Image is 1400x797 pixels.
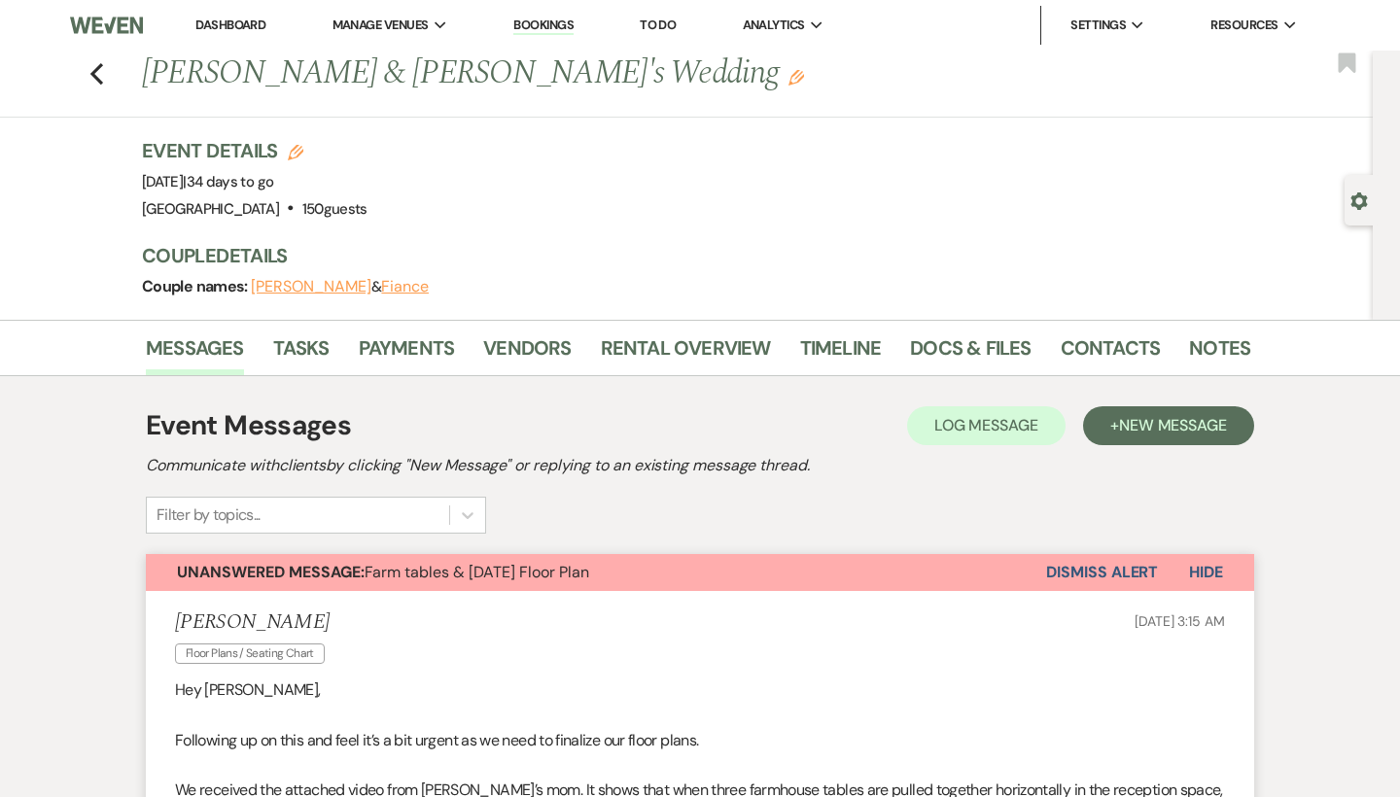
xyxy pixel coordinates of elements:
button: Open lead details [1350,191,1368,209]
h5: [PERSON_NAME] [175,610,334,635]
img: Weven Logo [70,5,143,46]
h3: Event Details [142,137,367,164]
span: New Message [1119,415,1227,435]
a: Messages [146,332,244,375]
button: Hide [1158,554,1254,591]
p: Following up on this and feel it’s a bit urgent as we need to finalize our floor plans. [175,728,1225,753]
span: | [183,172,273,191]
span: Resources [1210,16,1277,35]
a: Payments [359,332,455,375]
span: [GEOGRAPHIC_DATA] [142,199,279,219]
h3: Couple Details [142,242,1231,269]
span: Log Message [934,415,1038,435]
span: 150 guests [302,199,367,219]
span: Settings [1070,16,1126,35]
p: Hey [PERSON_NAME], [175,677,1225,703]
a: Bookings [513,17,574,35]
span: Manage Venues [332,16,429,35]
span: Floor Plans / Seating Chart [175,643,325,664]
h1: [PERSON_NAME] & [PERSON_NAME]'s Wedding [142,51,1013,97]
h1: Event Messages [146,405,351,446]
span: [DATE] 3:15 AM [1135,612,1225,630]
a: Tasks [273,332,330,375]
button: Dismiss Alert [1046,554,1158,591]
span: [DATE] [142,172,273,191]
h2: Communicate with clients by clicking "New Message" or replying to an existing message thread. [146,454,1254,477]
a: Notes [1189,332,1250,375]
a: Contacts [1061,332,1161,375]
button: Unanswered Message:Farm tables & [DATE] Floor Plan [146,554,1046,591]
a: Vendors [483,332,571,375]
strong: Unanswered Message: [177,562,365,582]
button: Fiance [381,279,429,295]
button: Edit [788,68,804,86]
button: [PERSON_NAME] [251,279,371,295]
span: Analytics [743,16,805,35]
span: Couple names: [142,276,251,296]
a: Rental Overview [601,332,771,375]
a: Timeline [800,332,882,375]
span: Hide [1189,562,1223,582]
span: Farm tables & [DATE] Floor Plan [177,562,589,582]
button: Log Message [907,406,1066,445]
a: Dashboard [195,17,265,33]
span: 34 days to go [187,172,274,191]
a: To Do [640,17,676,33]
div: Filter by topics... [157,503,261,527]
button: +New Message [1083,406,1254,445]
span: & [251,277,429,296]
a: Docs & Files [910,332,1031,375]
